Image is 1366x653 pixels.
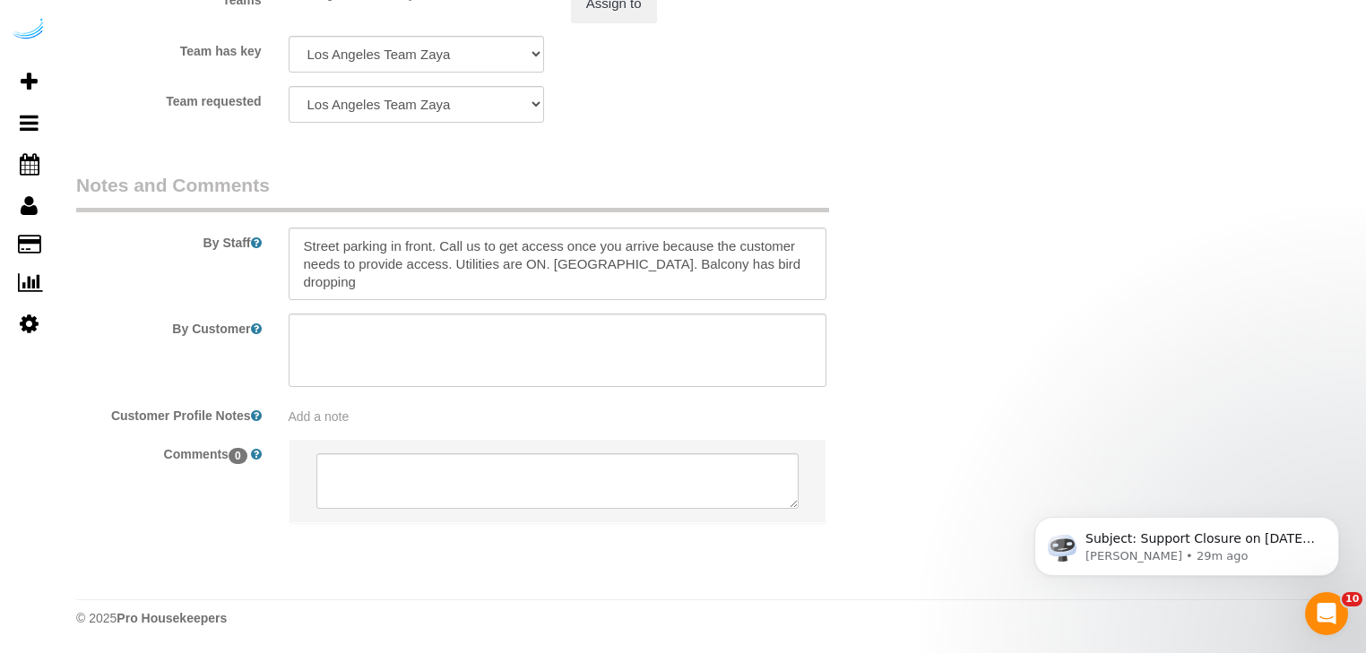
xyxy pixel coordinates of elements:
[289,409,350,424] span: Add a note
[63,400,275,425] label: Customer Profile Notes
[1007,479,1366,605] iframe: Intercom notifications message
[63,228,275,252] label: By Staff
[117,611,227,625] strong: Pro Housekeepers
[76,172,829,212] legend: Notes and Comments
[1305,592,1348,635] iframe: Intercom live chat
[11,18,47,43] img: Automaid Logo
[63,314,275,338] label: By Customer
[1342,592,1362,606] span: 10
[63,439,275,463] label: Comments
[63,36,275,60] label: Team has key
[63,86,275,110] label: Team requested
[76,609,1348,627] div: © 2025
[229,448,247,464] span: 0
